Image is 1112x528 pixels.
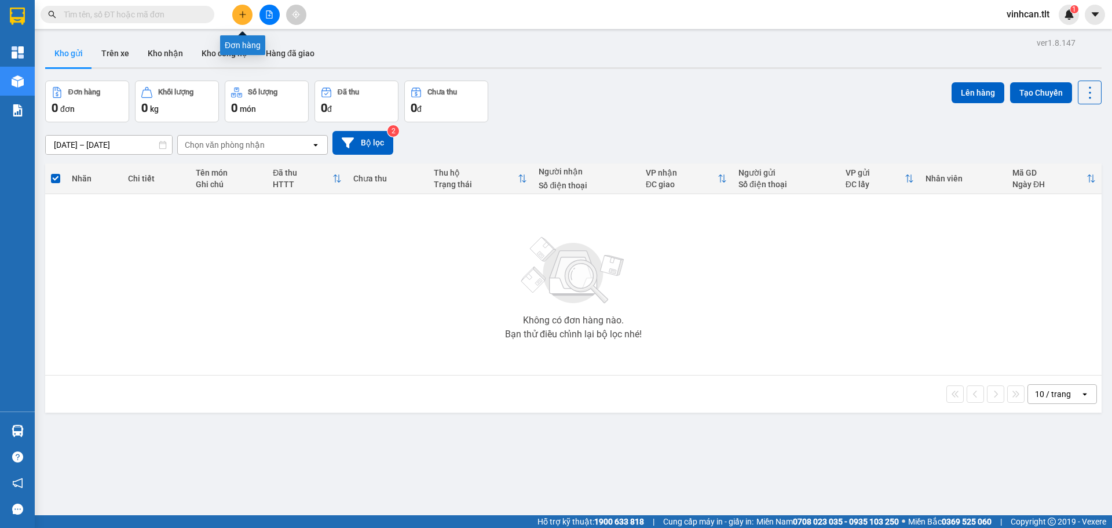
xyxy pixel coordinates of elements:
button: Kho công nợ [192,39,257,67]
span: 0 [141,101,148,115]
img: icon-new-feature [1064,9,1074,20]
div: Khối lượng [158,88,193,96]
div: ĐC giao [646,180,718,189]
div: Đơn hàng [68,88,100,96]
div: ĐC lấy [846,180,905,189]
sup: 2 [387,125,399,137]
div: Đã thu [273,168,332,177]
span: aim [292,10,300,19]
span: đ [417,104,422,114]
span: 1 [1072,5,1076,13]
span: món [240,104,256,114]
div: Bạn thử điều chỉnh lại bộ lọc nhé! [505,330,642,339]
img: warehouse-icon [12,425,24,437]
span: search [48,10,56,19]
span: | [653,515,654,528]
sup: 1 [1070,5,1078,13]
div: HTTT [273,180,332,189]
input: Tìm tên, số ĐT hoặc mã đơn [64,8,200,21]
div: Số điện thoại [539,181,634,190]
th: Toggle SortBy [840,163,920,194]
span: Miền Nam [756,515,899,528]
strong: 0369 525 060 [942,517,992,526]
button: Số lượng0món [225,81,309,122]
div: Số lượng [248,88,277,96]
div: Tên món [196,168,261,177]
div: Ghi chú [196,180,261,189]
div: Nhân viên [926,174,1000,183]
div: Nhãn [72,174,116,183]
img: svg+xml;base64,PHN2ZyBjbGFzcz0ibGlzdC1wbHVnX19zdmciIHhtbG5zPSJodHRwOi8vd3d3LnczLm9yZy8yMDAwL3N2Zy... [515,230,631,311]
strong: 1900 633 818 [594,517,644,526]
span: plus [239,10,247,19]
div: Chọn văn phòng nhận [185,139,265,151]
span: Cung cấp máy in - giấy in: [663,515,753,528]
button: Lên hàng [952,82,1004,103]
th: Toggle SortBy [428,163,533,194]
span: 0 [52,101,58,115]
div: Người nhận [539,167,634,176]
div: Không có đơn hàng nào. [523,316,624,325]
span: copyright [1048,518,1056,526]
svg: open [311,140,320,150]
img: warehouse-icon [12,75,24,88]
svg: open [1080,389,1089,399]
span: đơn [60,104,75,114]
button: Chưa thu0đ [404,81,488,122]
button: Đã thu0đ [314,81,398,122]
button: Trên xe [92,39,138,67]
img: solution-icon [12,104,24,116]
th: Toggle SortBy [640,163,733,194]
span: vinhcan.tlt [997,7,1059,21]
span: notification [12,478,23,489]
input: Select a date range. [46,136,172,154]
th: Toggle SortBy [1007,163,1102,194]
div: Chưa thu [427,88,457,96]
img: dashboard-icon [12,46,24,59]
span: Hỗ trợ kỹ thuật: [537,515,644,528]
span: đ [327,104,332,114]
div: ver 1.8.147 [1037,37,1076,49]
button: aim [286,5,306,25]
span: caret-down [1090,9,1100,20]
button: Tạo Chuyến [1010,82,1072,103]
span: file-add [265,10,273,19]
span: message [12,504,23,515]
button: Đơn hàng0đơn [45,81,129,122]
span: question-circle [12,451,23,463]
button: caret-down [1085,5,1105,25]
span: | [1000,515,1002,528]
button: file-add [259,5,280,25]
div: VP nhận [646,168,718,177]
span: ⚪️ [902,519,905,524]
th: Toggle SortBy [267,163,348,194]
div: Mã GD [1012,168,1087,177]
div: Trạng thái [434,180,518,189]
div: Thu hộ [434,168,518,177]
div: 10 / trang [1035,388,1071,400]
span: 0 [411,101,417,115]
span: 0 [321,101,327,115]
div: Đơn hàng [220,35,265,55]
div: Đã thu [338,88,359,96]
img: logo-vxr [10,8,25,25]
button: Bộ lọc [332,131,393,155]
div: Ngày ĐH [1012,180,1087,189]
div: Số điện thoại [738,180,834,189]
button: Khối lượng0kg [135,81,219,122]
div: Người gửi [738,168,834,177]
span: 0 [231,101,237,115]
button: Kho gửi [45,39,92,67]
strong: 0708 023 035 - 0935 103 250 [793,517,899,526]
div: VP gửi [846,168,905,177]
div: Chi tiết [128,174,184,183]
span: kg [150,104,159,114]
button: plus [232,5,253,25]
div: Chưa thu [353,174,422,183]
button: Kho nhận [138,39,192,67]
span: Miền Bắc [908,515,992,528]
button: Hàng đã giao [257,39,324,67]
